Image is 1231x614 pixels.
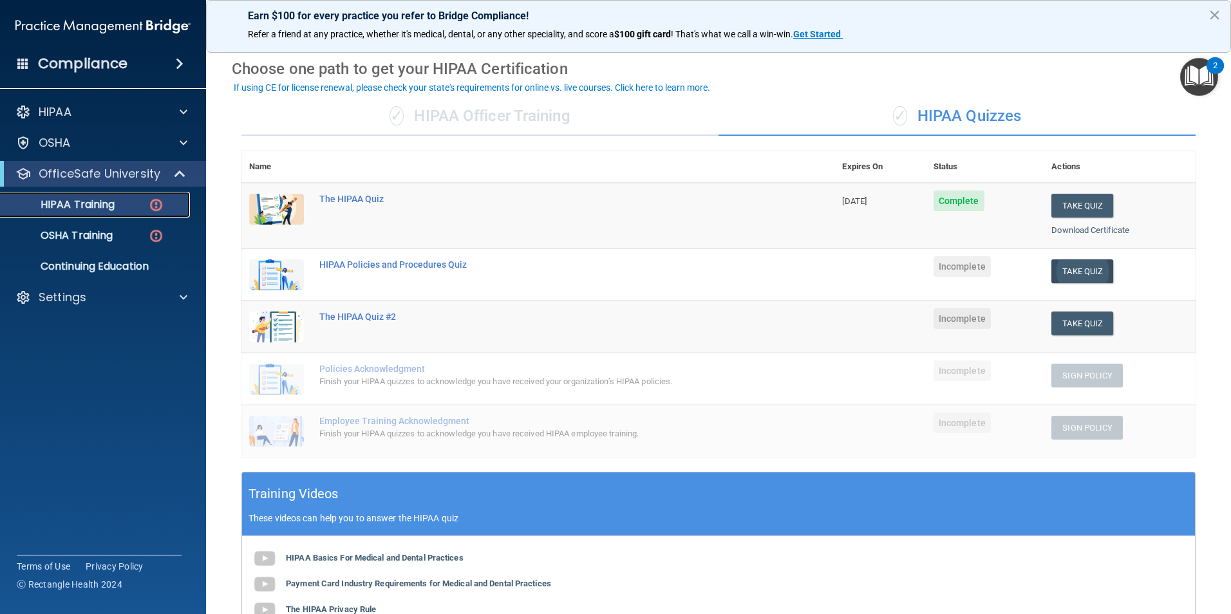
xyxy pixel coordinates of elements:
[926,151,1044,183] th: Status
[286,604,376,614] b: The HIPAA Privacy Rule
[15,14,191,39] img: PMB logo
[38,55,127,73] h4: Compliance
[1051,364,1123,387] button: Sign Policy
[8,229,113,242] p: OSHA Training
[934,191,984,211] span: Complete
[39,290,86,305] p: Settings
[252,546,277,572] img: gray_youtube_icon.38fcd6cc.png
[39,104,71,120] p: HIPAA
[934,360,991,381] span: Incomplete
[1051,225,1129,235] a: Download Certificate
[793,29,841,39] strong: Get Started
[319,416,770,426] div: Employee Training Acknowledgment
[934,256,991,277] span: Incomplete
[793,29,843,39] a: Get Started
[286,553,464,563] b: HIPAA Basics For Medical and Dental Practices
[15,166,187,181] a: OfficeSafe University
[148,197,164,213] img: danger-circle.6113f641.png
[319,426,770,442] div: Finish your HIPAA quizzes to acknowledge you have received HIPAA employee training.
[39,166,160,181] p: OfficeSafe University
[1051,416,1123,440] button: Sign Policy
[8,198,115,211] p: HIPAA Training
[319,364,770,374] div: Policies Acknowledgment
[249,483,339,505] h5: Training Videos
[148,228,164,244] img: danger-circle.6113f641.png
[934,413,991,433] span: Incomplete
[1044,151,1196,183] th: Actions
[15,290,187,305] a: Settings
[834,151,925,183] th: Expires On
[614,29,671,39] strong: $100 gift card
[15,104,187,120] a: HIPAA
[1208,5,1221,25] button: Close
[286,579,551,588] b: Payment Card Industry Requirements for Medical and Dental Practices
[1213,66,1217,82] div: 2
[319,312,770,322] div: The HIPAA Quiz #2
[248,29,614,39] span: Refer a friend at any practice, whether it's medical, dental, or any other speciality, and score a
[241,97,719,136] div: HIPAA Officer Training
[842,196,867,206] span: [DATE]
[1051,312,1113,335] button: Take Quiz
[934,308,991,329] span: Incomplete
[232,50,1205,88] div: Choose one path to get your HIPAA Certification
[671,29,793,39] span: ! That's what we call a win-win.
[234,83,710,92] div: If using CE for license renewal, please check your state's requirements for online vs. live cours...
[15,135,187,151] a: OSHA
[319,259,770,270] div: HIPAA Policies and Procedures Quiz
[241,151,312,183] th: Name
[249,513,1189,523] p: These videos can help you to answer the HIPAA quiz
[319,374,770,389] div: Finish your HIPAA quizzes to acknowledge you have received your organization’s HIPAA policies.
[390,106,404,126] span: ✓
[252,572,277,597] img: gray_youtube_icon.38fcd6cc.png
[8,260,184,273] p: Continuing Education
[86,560,144,573] a: Privacy Policy
[17,560,70,573] a: Terms of Use
[719,97,1196,136] div: HIPAA Quizzes
[319,194,770,204] div: The HIPAA Quiz
[39,135,71,151] p: OSHA
[893,106,907,126] span: ✓
[1180,58,1218,96] button: Open Resource Center, 2 new notifications
[1051,259,1113,283] button: Take Quiz
[248,10,1189,22] p: Earn $100 for every practice you refer to Bridge Compliance!
[1051,194,1113,218] button: Take Quiz
[17,578,122,591] span: Ⓒ Rectangle Health 2024
[232,81,712,94] button: If using CE for license renewal, please check your state's requirements for online vs. live cours...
